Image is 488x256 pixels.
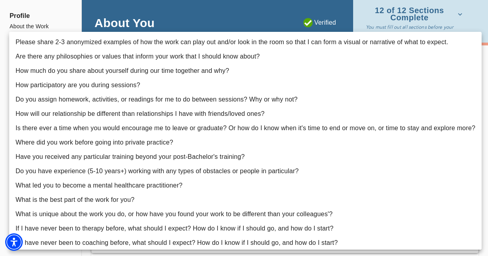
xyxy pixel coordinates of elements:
[5,233,23,251] div: Accessibility Menu
[9,236,482,250] li: If I have never been to coaching before, what should I expect? How do I know if I should go, and ...
[9,107,482,121] li: How will our relationship be different than relationships I have with friends/loved ones?
[9,64,482,78] li: How much do you share about yourself during our time together and why?
[9,35,482,49] li: Please share 2-3 anonymized examples of how the work can play out and/or look in the room so that...
[9,135,482,150] li: Where did you work before going into private practice?
[9,49,482,64] li: Are there any philosophies or values that inform your work that I should know about?
[9,221,482,236] li: If I have never been to therapy before, what should I expect? How do I know if I should go, and h...
[9,164,482,178] li: Do you have experience (5-10 years+) working with any types of obstacles or people in particular?
[9,150,482,164] li: Have you received any particular training beyond your post-Bachelor's training?
[9,121,482,135] li: Is there ever a time when you would encourage me to leave or graduate? Or how do I know when it's...
[9,207,482,221] li: What is unique about the work you do, or how have you found your work to be different than your c...
[9,193,482,207] li: What is the best part of the work for you?
[9,78,482,92] li: How participatory are you during sessions?
[9,92,482,107] li: Do you assign homework, activities, or readings for me to do between sessions? Why or why not?
[9,178,482,193] li: What led you to become a mental healthcare practitioner?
